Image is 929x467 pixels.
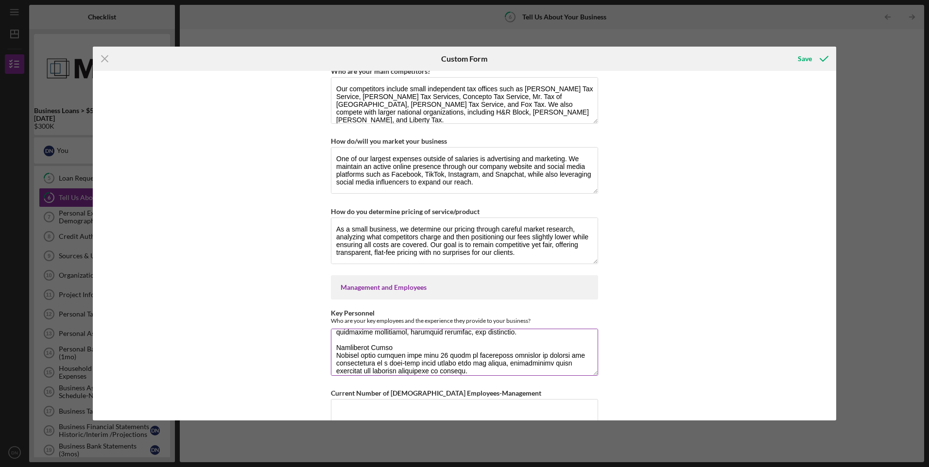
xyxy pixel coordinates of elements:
label: Current Number of [DEMOGRAPHIC_DATA] Employees-Management [331,389,541,397]
div: Who are your key employees and the experience they provide to your business? [331,317,598,324]
div: Save [798,49,812,68]
textarea: One of our largest expenses outside of salaries is advertising and marketing. We maintain an acti... [331,147,598,194]
label: Key Personnel [331,309,375,317]
div: Management and Employees [341,284,588,291]
h6: Custom Form [441,54,487,63]
textarea: As a small business, we determine our pricing through careful market research, analyzing what com... [331,217,598,264]
button: Save [788,49,836,68]
label: How do/will you market your business [331,137,447,145]
label: How do you determine pricing of service/product [331,207,480,216]
label: Who are your main competitors? [331,67,430,75]
textarea: Our competitors include small independent tax offices such as [PERSON_NAME] Tax Service, [PERSON_... [331,77,598,124]
textarea: Loremipsu Dolor Sitame – Consect & Adi Elitseddoeiu Temporinc utlabo Etdolor’m Ali Enimadm ve 868... [331,329,598,375]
